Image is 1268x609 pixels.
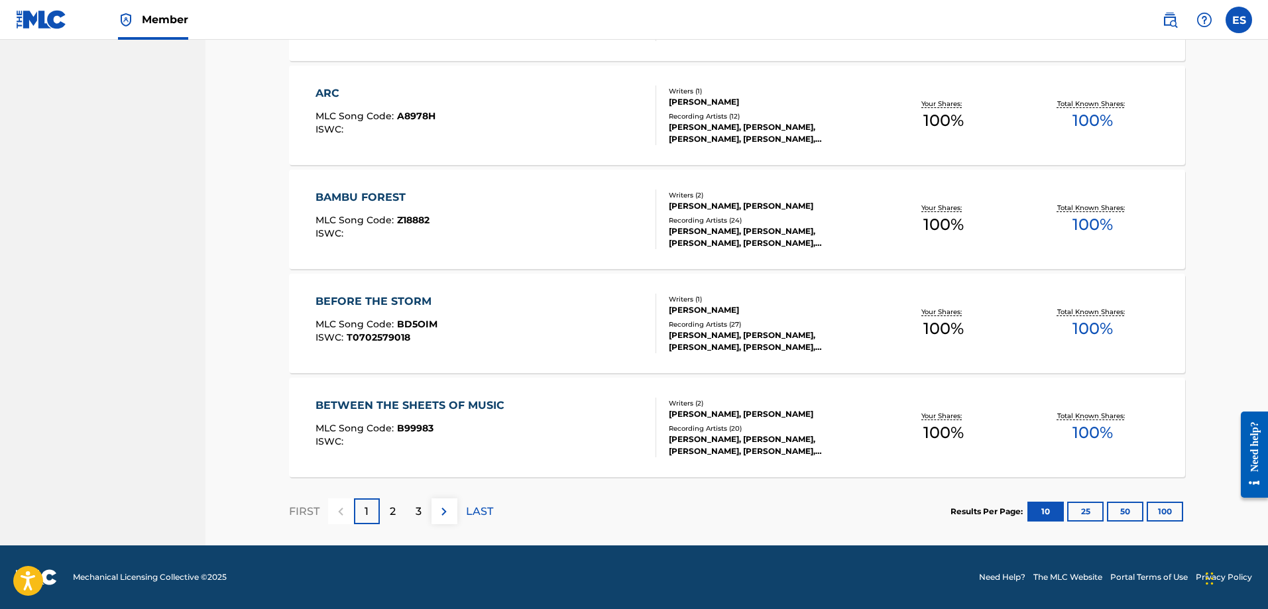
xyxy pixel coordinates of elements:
[365,504,369,520] p: 1
[1072,421,1113,445] span: 100 %
[669,111,869,121] div: Recording Artists ( 12 )
[1067,502,1104,522] button: 25
[669,225,869,249] div: [PERSON_NAME], [PERSON_NAME], [PERSON_NAME], [PERSON_NAME], [PERSON_NAME]
[921,99,965,109] p: Your Shares:
[1206,559,1214,598] div: Drag
[1072,317,1113,341] span: 100 %
[669,433,869,457] div: [PERSON_NAME], [PERSON_NAME], [PERSON_NAME], [PERSON_NAME], [PERSON_NAME]
[1033,571,1102,583] a: The MLC Website
[1147,502,1183,522] button: 100
[1027,502,1064,522] button: 10
[142,12,188,27] span: Member
[1072,109,1113,133] span: 100 %
[669,215,869,225] div: Recording Artists ( 24 )
[669,319,869,329] div: Recording Artists ( 27 )
[316,190,430,205] div: BAMBU FOREST
[397,214,430,226] span: Z18882
[466,504,493,520] p: LAST
[397,422,433,434] span: B99983
[669,121,869,145] div: [PERSON_NAME], [PERSON_NAME], [PERSON_NAME], [PERSON_NAME], [PERSON_NAME] & [PERSON_NAME], [PERSO...
[1231,402,1268,508] iframe: Resource Center
[397,318,437,330] span: BD5OIM
[397,110,435,122] span: A8978H
[289,274,1185,373] a: BEFORE THE STORMMLC Song Code:BD5OIMISWC:T0702579018Writers (1)[PERSON_NAME]Recording Artists (27...
[669,200,869,212] div: [PERSON_NAME], [PERSON_NAME]
[289,170,1185,269] a: BAMBU FORESTMLC Song Code:Z18882ISWC:Writers (2)[PERSON_NAME], [PERSON_NAME]Recording Artists (24...
[669,96,869,108] div: [PERSON_NAME]
[669,398,869,408] div: Writers ( 2 )
[979,571,1025,583] a: Need Help?
[1107,502,1143,522] button: 50
[316,435,347,447] span: ISWC :
[951,506,1026,518] p: Results Per Page:
[923,109,964,133] span: 100 %
[669,423,869,433] div: Recording Artists ( 20 )
[390,504,396,520] p: 2
[923,317,964,341] span: 100 %
[1057,307,1128,317] p: Total Known Shares:
[436,504,452,520] img: right
[316,123,347,135] span: ISWC :
[316,331,347,343] span: ISWC :
[923,213,964,237] span: 100 %
[316,214,397,226] span: MLC Song Code :
[316,110,397,122] span: MLC Song Code :
[1110,571,1188,583] a: Portal Terms of Use
[316,318,397,330] span: MLC Song Code :
[1196,12,1212,28] img: help
[1057,411,1128,421] p: Total Known Shares:
[347,331,410,343] span: T0702579018
[289,66,1185,165] a: ARCMLC Song Code:A8978HISWC:Writers (1)[PERSON_NAME]Recording Artists (12)[PERSON_NAME], [PERSON_...
[416,504,422,520] p: 3
[921,307,965,317] p: Your Shares:
[316,227,347,239] span: ISWC :
[923,421,964,445] span: 100 %
[1057,203,1128,213] p: Total Known Shares:
[1072,213,1113,237] span: 100 %
[1157,7,1183,33] a: Public Search
[669,190,869,200] div: Writers ( 2 )
[316,398,511,414] div: BETWEEN THE SHEETS OF MUSIC
[921,203,965,213] p: Your Shares:
[316,85,435,101] div: ARC
[118,12,134,28] img: Top Rightsholder
[1202,545,1268,609] iframe: Chat Widget
[669,329,869,353] div: [PERSON_NAME], [PERSON_NAME], [PERSON_NAME], [PERSON_NAME], [PERSON_NAME]
[669,86,869,96] div: Writers ( 1 )
[669,304,869,316] div: [PERSON_NAME]
[73,571,227,583] span: Mechanical Licensing Collective © 2025
[316,422,397,434] span: MLC Song Code :
[921,411,965,421] p: Your Shares:
[289,504,319,520] p: FIRST
[316,294,438,309] div: BEFORE THE STORM
[16,569,57,585] img: logo
[1162,12,1178,28] img: search
[1226,7,1252,33] div: User Menu
[669,294,869,304] div: Writers ( 1 )
[289,378,1185,477] a: BETWEEN THE SHEETS OF MUSICMLC Song Code:B99983ISWC:Writers (2)[PERSON_NAME], [PERSON_NAME]Record...
[1196,571,1252,583] a: Privacy Policy
[1057,99,1128,109] p: Total Known Shares:
[16,10,67,29] img: MLC Logo
[669,408,869,420] div: [PERSON_NAME], [PERSON_NAME]
[1191,7,1218,33] div: Help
